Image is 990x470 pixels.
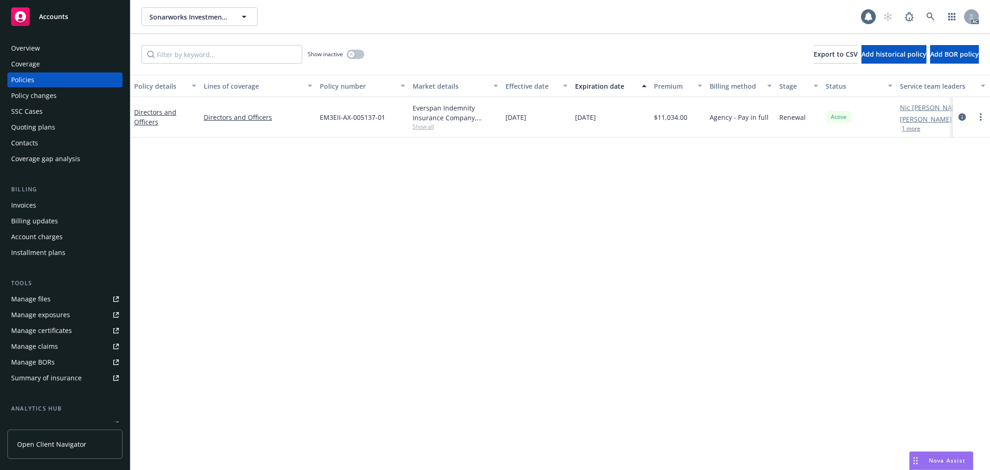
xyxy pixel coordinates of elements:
div: Everspan Indemnity Insurance Company, Everspan Insurance Company, CRC Group [413,103,498,123]
button: Policy number [316,75,409,97]
span: Active [829,113,848,121]
div: Billing updates [11,214,58,228]
div: Lines of coverage [204,81,302,91]
div: Quoting plans [11,120,55,135]
div: Market details [413,81,488,91]
a: Account charges [7,229,123,244]
button: Nova Assist [909,451,973,470]
a: Manage claims [7,339,123,354]
a: Search [921,7,940,26]
div: Billing method [710,81,762,91]
a: Directors and Officers [204,112,312,122]
span: [DATE] [575,112,596,122]
div: Service team leaders [900,81,975,91]
span: Show all [413,123,498,131]
div: Manage certificates [11,323,72,338]
a: circleInformation [957,111,968,123]
div: Effective date [505,81,557,91]
a: Accounts [7,4,123,30]
div: Status [826,81,882,91]
div: SSC Cases [11,104,43,119]
span: EM3EII-AX-005137-01 [320,112,385,122]
a: Billing updates [7,214,123,228]
a: Manage files [7,292,123,307]
span: Agency - Pay in full [710,112,769,122]
div: Tools [7,279,123,288]
button: Export to CSV [814,45,858,64]
a: Coverage gap analysis [7,151,123,166]
div: Loss summary generator [11,417,88,432]
a: Quoting plans [7,120,123,135]
button: Sonarworks Investments Inc [142,7,258,26]
button: Service team leaders [896,75,989,97]
button: Stage [776,75,822,97]
a: Report a Bug [900,7,919,26]
a: Installment plans [7,245,123,260]
a: SSC Cases [7,104,123,119]
span: Add BOR policy [930,50,979,59]
a: Summary of insurance [7,371,123,385]
div: Manage exposures [11,307,70,322]
span: Export to CSV [814,50,858,59]
div: Summary of insurance [11,371,82,385]
div: Installment plans [11,245,65,260]
span: Show inactive [308,50,343,58]
a: Overview [7,41,123,56]
button: 1 more [902,126,920,131]
div: Billing [7,185,123,194]
div: Account charges [11,229,63,244]
div: Premium [654,81,692,91]
a: Contacts [7,136,123,150]
div: Contacts [11,136,38,150]
div: Policies [11,72,34,87]
div: Invoices [11,198,36,213]
span: Sonarworks Investments Inc [149,12,230,22]
a: [PERSON_NAME] [900,114,952,124]
div: Drag to move [910,452,921,470]
div: Policy details [134,81,186,91]
input: Filter by keyword... [142,45,302,64]
button: Policy details [130,75,200,97]
span: Renewal [779,112,806,122]
div: Manage BORs [11,355,55,370]
a: Nic [PERSON_NAME] [900,103,964,112]
div: Analytics hub [7,404,123,413]
button: Add historical policy [861,45,926,64]
a: more [975,111,986,123]
button: Market details [409,75,502,97]
button: Effective date [502,75,571,97]
a: Policies [7,72,123,87]
div: Policy changes [11,88,57,103]
div: Policy number [320,81,395,91]
a: Start snowing [879,7,897,26]
button: Premium [650,75,706,97]
div: Coverage [11,57,40,72]
button: Lines of coverage [200,75,316,97]
span: Nova Assist [929,457,965,464]
a: Switch app [943,7,961,26]
span: [DATE] [505,112,526,122]
a: Manage certificates [7,323,123,338]
a: Loss summary generator [7,417,123,432]
a: Policy changes [7,88,123,103]
span: Add historical policy [861,50,926,59]
a: Manage exposures [7,307,123,322]
div: Overview [11,41,40,56]
a: Coverage [7,57,123,72]
span: $11,034.00 [654,112,687,122]
span: Open Client Navigator [17,439,86,449]
button: Expiration date [571,75,650,97]
div: Manage files [11,292,51,307]
div: Coverage gap analysis [11,151,80,166]
button: Add BOR policy [930,45,979,64]
div: Expiration date [575,81,636,91]
span: Accounts [39,13,68,20]
button: Billing method [706,75,776,97]
a: Invoices [7,198,123,213]
a: Manage BORs [7,355,123,370]
div: Manage claims [11,339,58,354]
div: Stage [779,81,808,91]
button: Status [822,75,896,97]
a: Directors and Officers [134,108,176,126]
